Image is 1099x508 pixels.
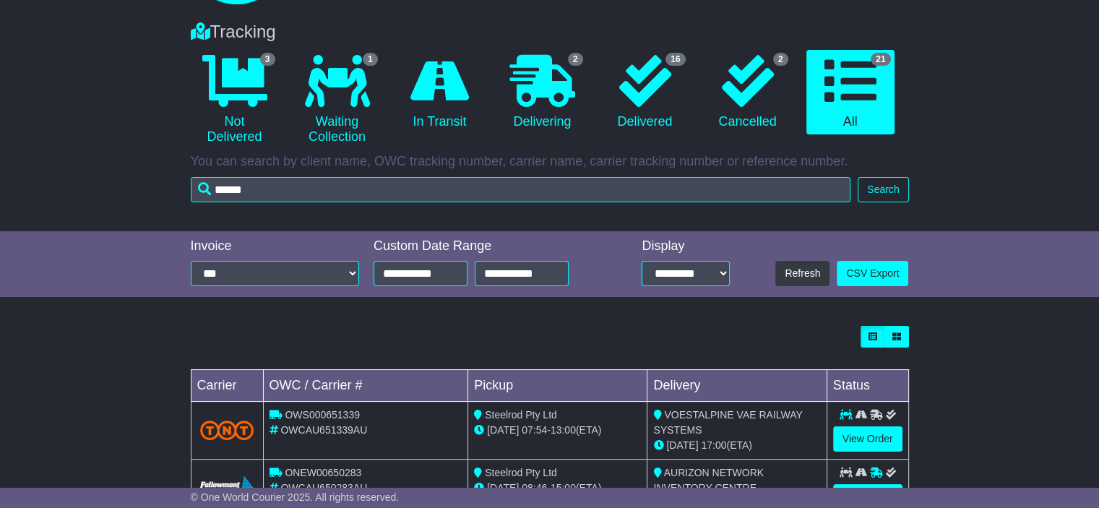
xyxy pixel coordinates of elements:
span: OWCAU650283AU [280,482,367,494]
p: You can search by client name, OWC tracking number, carrier name, carrier tracking number or refe... [191,154,909,170]
span: OWS000651339 [285,409,360,421]
span: 17:00 [701,439,726,451]
div: Tracking [184,22,916,43]
span: 16 [665,53,685,66]
img: TNT_Domestic.png [200,421,254,440]
td: Pickup [468,370,647,402]
span: 1 [363,53,378,66]
div: Display [642,238,730,254]
span: Steelrod Pty Ltd [485,409,557,421]
span: AURIZON NETWORK INVENTORY CENTRE [653,467,764,494]
td: Delivery [647,370,827,402]
div: Invoice [191,238,360,254]
a: 3 Not Delivered [191,50,279,150]
a: 2 Delivering [499,50,587,135]
a: 21 All [806,50,895,135]
div: (ETA) [653,438,820,453]
span: 15:00 [551,482,576,494]
span: 2 [773,53,788,66]
a: 2 Cancelled [704,50,792,135]
a: View Order [833,426,902,452]
span: Steelrod Pty Ltd [485,467,557,478]
span: OWCAU651339AU [280,424,367,436]
span: [DATE] [666,439,698,451]
span: 07:54 [522,424,547,436]
img: Followmont_Transport.png [200,476,254,500]
button: Search [858,177,908,202]
span: VOESTALPINE VAE RAILWAY SYSTEMS [653,409,802,436]
span: 21 [871,53,890,66]
td: Carrier [191,370,263,402]
span: ONEW00650283 [285,467,361,478]
div: - (ETA) [474,423,641,438]
span: [DATE] [487,482,519,494]
div: Custom Date Range [374,238,603,254]
td: OWC / Carrier # [263,370,468,402]
span: 2 [568,53,583,66]
a: CSV Export [837,261,908,286]
a: 16 Delivered [601,50,689,135]
span: © One World Courier 2025. All rights reserved. [191,491,400,503]
div: - (ETA) [474,481,641,496]
span: 13:00 [551,424,576,436]
span: 08:46 [522,482,547,494]
span: [DATE] [487,424,519,436]
a: In Transit [396,50,484,135]
a: 1 Waiting Collection [293,50,382,150]
td: Status [827,370,908,402]
span: 3 [260,53,275,66]
button: Refresh [775,261,829,286]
